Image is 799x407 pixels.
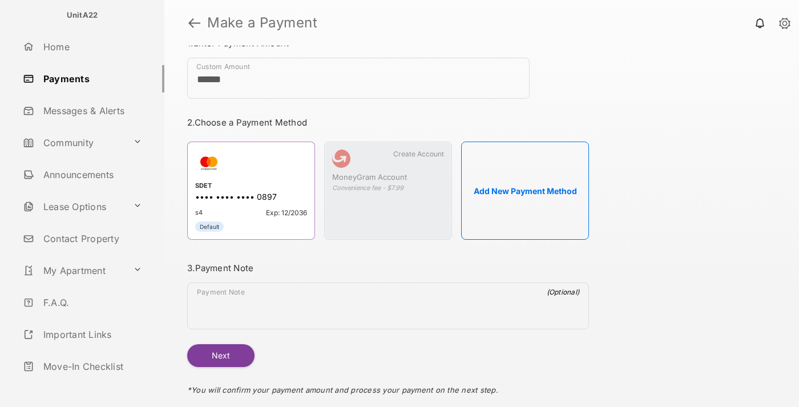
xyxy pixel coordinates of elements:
div: •••• •••• •••• 0897 [195,192,307,204]
div: * You will confirm your payment amount and process your payment on the next step. [187,367,589,406]
div: Convenience fee - $7.99 [332,184,444,192]
span: Exp: 12/2036 [266,208,307,217]
a: My Apartment [18,257,128,284]
a: Home [18,33,164,61]
a: F.A.Q. [18,289,164,316]
div: MoneyGram Account [332,172,444,184]
div: SDET [195,182,307,192]
span: s4 [195,208,203,217]
div: SDET•••• •••• •••• 0897s4Exp: 12/2036Default [187,142,315,240]
button: Add New Payment Method [461,142,589,240]
a: Important Links [18,321,147,348]
strong: Make a Payment [207,16,317,30]
h3: 3. Payment Note [187,263,589,273]
a: Lease Options [18,193,128,220]
p: UnitA22 [67,10,98,21]
a: Contact Property [18,225,164,252]
a: Payments [18,65,164,92]
a: Community [18,129,128,156]
h3: 2. Choose a Payment Method [187,117,589,128]
a: Messages & Alerts [18,97,164,124]
a: Announcements [18,161,164,188]
a: Move-In Checklist [18,353,164,380]
span: Create Account [393,150,444,158]
button: Next [187,344,255,367]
